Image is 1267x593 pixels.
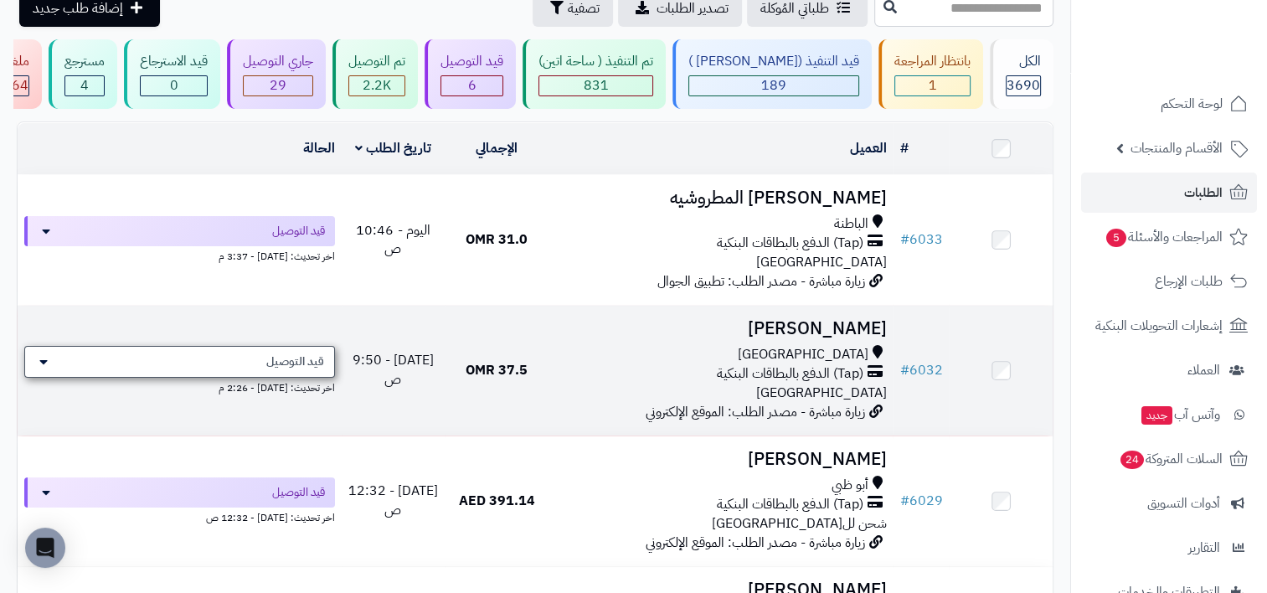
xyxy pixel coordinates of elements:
[224,39,329,109] a: جاري التوصيل 29
[1095,314,1223,338] span: إشعارات التحويلات البنكية
[1081,261,1257,302] a: طلبات الإرجاع
[1161,92,1223,116] span: لوحة التحكم
[441,76,502,95] div: 6
[356,220,430,260] span: اليوم - 10:46 ص
[1007,75,1040,95] span: 3690
[80,75,89,95] span: 4
[1106,229,1126,247] span: 5
[849,138,886,158] a: العميل
[24,378,335,395] div: اخر تحديث: [DATE] - 2:26 م
[711,513,886,534] span: شحن لل[GEOGRAPHIC_DATA]
[348,481,438,520] span: [DATE] - 12:32 ص
[1081,439,1257,479] a: السلات المتروكة24
[3,75,28,95] span: 464
[244,76,312,95] div: 29
[1081,217,1257,257] a: المراجعات والأسئلة5
[831,476,868,495] span: أبو ظبي
[1081,84,1257,124] a: لوحة التحكم
[899,138,908,158] a: #
[986,39,1057,109] a: الكل3690
[303,138,335,158] a: الحالة
[894,52,971,71] div: بانتظار المراجعة
[65,76,104,95] div: 4
[140,52,208,71] div: قيد الاسترجاع
[716,364,863,384] span: (Tap) الدفع بالبطاقات البنكية
[270,75,286,95] span: 29
[645,402,864,422] span: زيارة مباشرة - مصدر الطلب: الموقع الإلكتروني
[929,75,937,95] span: 1
[466,360,528,380] span: 37.5 OMR
[895,76,970,95] div: 1
[1081,173,1257,213] a: الطلبات
[355,138,431,158] a: تاريخ الطلب
[3,76,28,95] div: 464
[755,383,886,403] span: [GEOGRAPHIC_DATA]
[875,39,986,109] a: بانتظار المراجعة 1
[1141,406,1172,425] span: جديد
[1155,270,1223,293] span: طلبات الإرجاع
[899,360,942,380] a: #6032
[899,229,909,250] span: #
[555,319,887,338] h3: [PERSON_NAME]
[689,76,858,95] div: 189
[1188,536,1220,559] span: التقارير
[1140,403,1220,426] span: وآتس آب
[266,353,324,370] span: قيد التوصيل
[3,52,29,71] div: ملغي
[657,271,864,291] span: زيارة مباشرة - مصدر الطلب: تطبيق الجوال
[353,350,434,389] span: [DATE] - 9:50 ص
[459,491,535,511] span: 391.14 AED
[468,75,476,95] span: 6
[584,75,609,95] span: 831
[1147,492,1220,515] span: أدوات التسويق
[1006,52,1041,71] div: الكل
[737,345,868,364] span: [GEOGRAPHIC_DATA]
[272,484,325,501] span: قيد التوصيل
[1131,137,1223,160] span: الأقسام والمنتجات
[539,76,652,95] div: 831
[899,491,942,511] a: #6029
[440,52,503,71] div: قيد التوصيل
[716,495,863,514] span: (Tap) الدفع بالبطاقات البنكية
[1105,225,1223,249] span: المراجعات والأسئلة
[1081,306,1257,346] a: إشعارات التحويلات البنكية
[645,533,864,553] span: زيارة مباشرة - مصدر الطلب: الموقع الإلكتروني
[141,76,207,95] div: 0
[761,75,786,95] span: 189
[25,528,65,568] div: Open Intercom Messenger
[243,52,313,71] div: جاري التوصيل
[519,39,669,109] a: تم التنفيذ ( ساحة اتين) 831
[1081,350,1257,390] a: العملاء
[466,229,528,250] span: 31.0 OMR
[272,223,325,240] span: قيد التوصيل
[899,491,909,511] span: #
[349,76,404,95] div: 2166
[329,39,421,109] a: تم التوصيل 2.2K
[121,39,224,109] a: قيد الاسترجاع 0
[170,75,178,95] span: 0
[24,508,335,525] div: اخر تحديث: [DATE] - 12:32 ص
[1187,358,1220,382] span: العملاء
[716,234,863,253] span: (Tap) الدفع بالبطاقات البنكية
[421,39,519,109] a: قيد التوصيل 6
[1119,447,1223,471] span: السلات المتروكة
[669,39,875,109] a: قيد التنفيذ ([PERSON_NAME] ) 189
[538,52,653,71] div: تم التنفيذ ( ساحة اتين)
[899,229,942,250] a: #6033
[1153,42,1251,77] img: logo-2.png
[833,214,868,234] span: الباطنة
[1120,451,1144,469] span: 24
[555,450,887,469] h3: [PERSON_NAME]
[45,39,121,109] a: مسترجع 4
[1184,181,1223,204] span: الطلبات
[1081,394,1257,435] a: وآتس آبجديد
[688,52,859,71] div: قيد التنفيذ ([PERSON_NAME] )
[64,52,105,71] div: مسترجع
[24,246,335,264] div: اخر تحديث: [DATE] - 3:37 م
[1081,483,1257,523] a: أدوات التسويق
[476,138,518,158] a: الإجمالي
[755,252,886,272] span: [GEOGRAPHIC_DATA]
[363,75,391,95] span: 2.2K
[899,360,909,380] span: #
[348,52,405,71] div: تم التوصيل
